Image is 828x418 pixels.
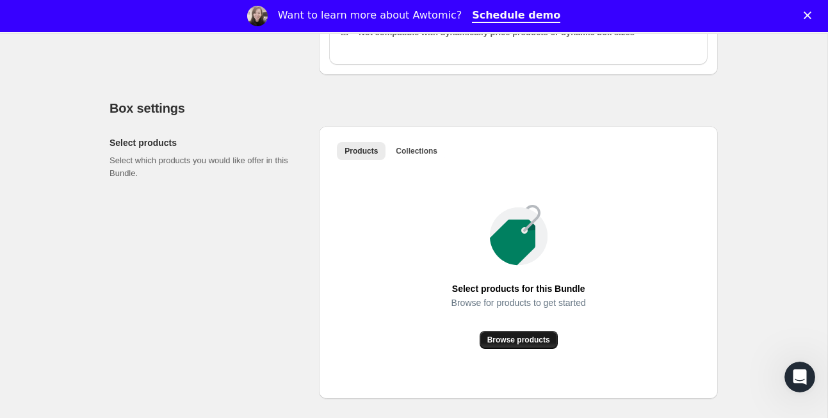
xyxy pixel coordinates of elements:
span: Collections [396,146,437,156]
a: Schedule demo [472,9,560,23]
span: Select products for this Bundle [452,280,585,298]
iframe: Intercom live chat [784,362,815,392]
div: Want to learn more about Awtomic? [278,9,462,22]
button: Browse products [480,331,558,349]
h2: Box settings [110,100,718,116]
div: Close [804,12,816,19]
span: Browse products [487,335,550,345]
span: Browse for products to get started [451,294,586,312]
p: Select which products you would like offer in this Bundle. [110,154,298,180]
img: Profile image for Emily [247,6,268,26]
span: Products [345,146,378,156]
h2: Select products [110,136,298,149]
